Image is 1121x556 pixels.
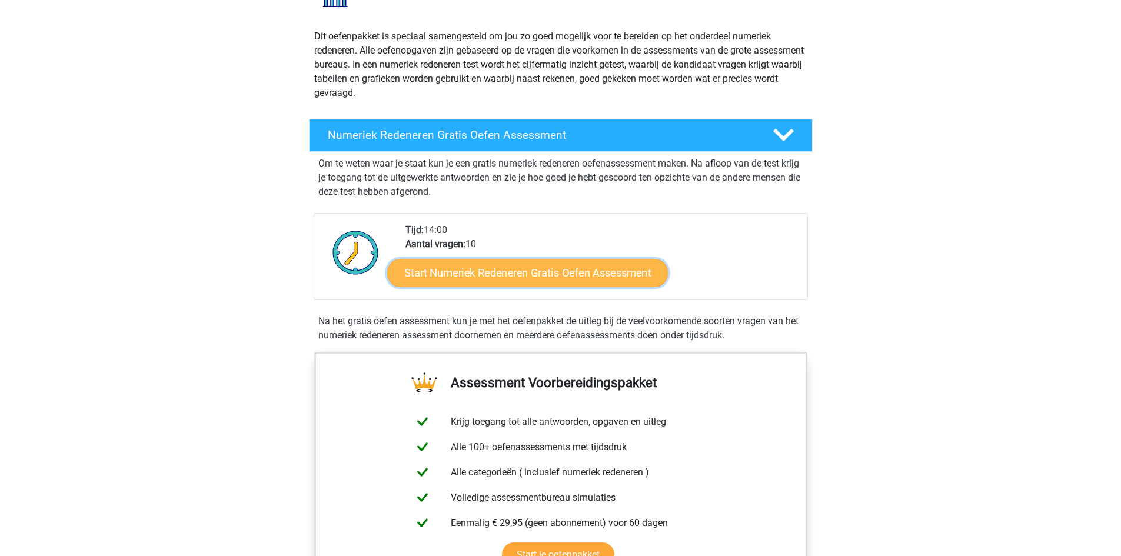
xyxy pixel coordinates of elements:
[318,157,803,199] p: Om te weten waar je staat kun je een gratis numeriek redeneren oefenassessment maken. Na afloop v...
[326,223,385,282] img: Klok
[405,238,465,249] b: Aantal vragen:
[387,258,668,287] a: Start Numeriek Redeneren Gratis Oefen Assessment
[314,29,807,100] p: Dit oefenpakket is speciaal samengesteld om jou zo goed mogelijk voor te bereiden op het onderdee...
[397,223,807,299] div: 14:00 10
[314,314,808,342] div: Na het gratis oefen assessment kun je met het oefenpakket de uitleg bij de veelvoorkomende soorte...
[328,128,754,142] h4: Numeriek Redeneren Gratis Oefen Assessment
[405,224,424,235] b: Tijd:
[304,119,817,152] a: Numeriek Redeneren Gratis Oefen Assessment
